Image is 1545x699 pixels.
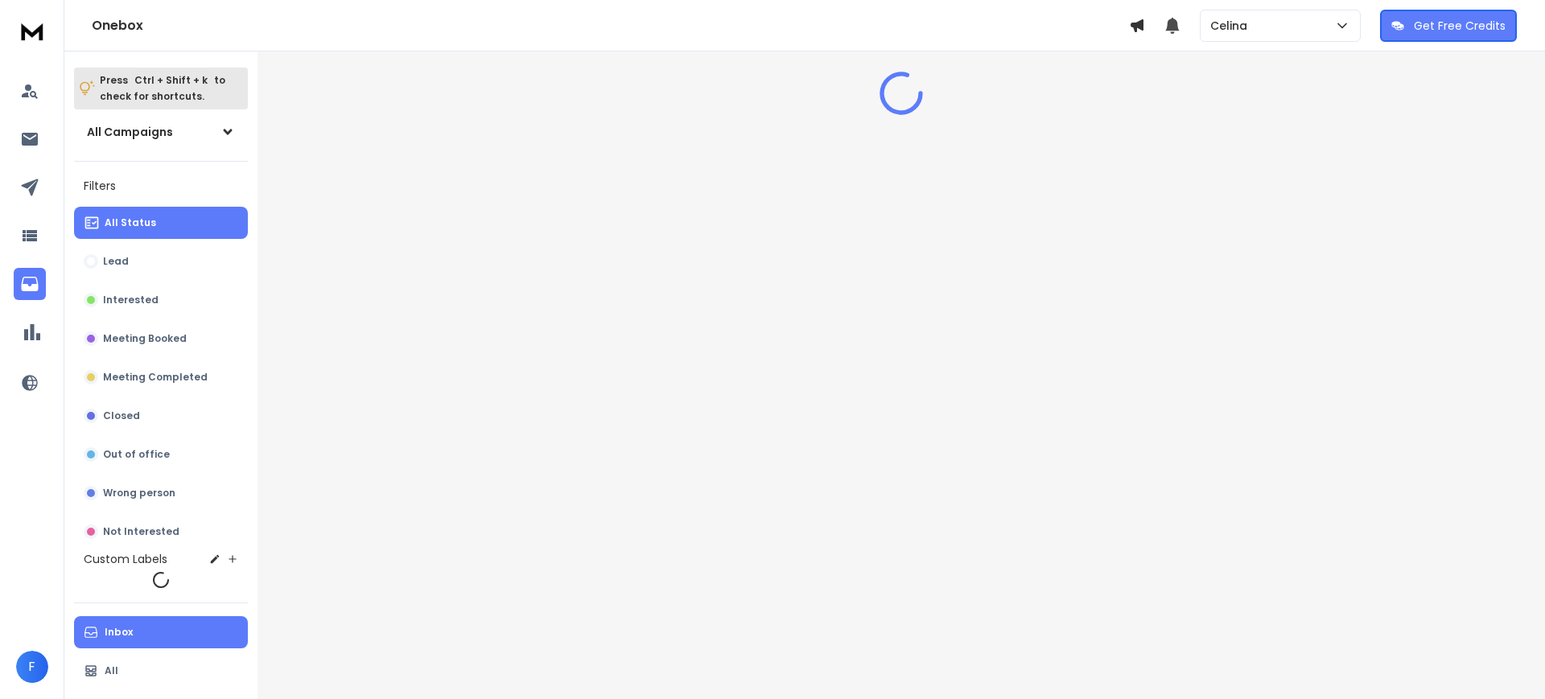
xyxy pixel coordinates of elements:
p: Interested [103,294,159,306]
button: Not Interested [74,516,248,548]
p: Wrong person [103,487,175,500]
p: Get Free Credits [1414,18,1506,34]
h3: Filters [74,175,248,197]
button: F [16,651,48,683]
button: Get Free Credits [1380,10,1517,42]
p: Meeting Booked [103,332,187,345]
p: Out of office [103,448,170,461]
button: Inbox [74,616,248,648]
button: Meeting Completed [74,361,248,393]
h1: Onebox [92,16,1129,35]
button: Interested [74,284,248,316]
p: Closed [103,409,140,422]
button: All Campaigns [74,116,248,148]
button: Wrong person [74,477,248,509]
p: Inbox [105,626,133,639]
p: Not Interested [103,525,179,538]
p: Celina [1210,18,1254,34]
p: All Status [105,216,156,229]
p: Meeting Completed [103,371,208,384]
button: All Status [74,207,248,239]
button: Out of office [74,438,248,471]
button: Closed [74,400,248,432]
p: All [105,664,118,677]
span: Ctrl + Shift + k [132,71,210,89]
button: Meeting Booked [74,323,248,355]
p: Lead [103,255,129,268]
button: Lead [74,245,248,278]
h3: Custom Labels [84,551,167,567]
img: logo [16,16,48,46]
button: All [74,655,248,687]
h1: All Campaigns [87,124,173,140]
p: Press to check for shortcuts. [100,72,225,105]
